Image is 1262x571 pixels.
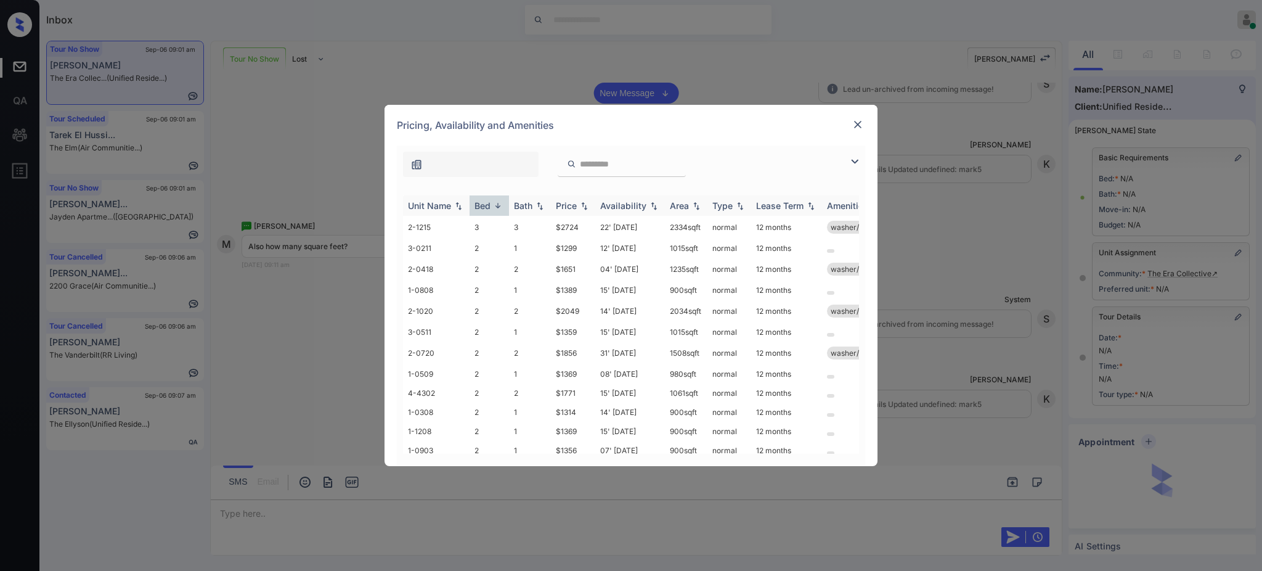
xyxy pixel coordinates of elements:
div: Pricing, Availability and Amenities [385,105,877,146]
td: 12 months [751,441,822,460]
td: normal [707,403,751,422]
td: 12 months [751,322,822,342]
td: 2034 sqft [665,300,707,322]
td: 1508 sqft [665,342,707,364]
td: 1 [509,364,551,384]
img: sorting [734,202,746,210]
td: 980 sqft [665,364,707,384]
td: 1 [509,239,551,258]
td: 15' [DATE] [595,322,665,342]
td: 1-0808 [403,281,470,300]
td: $1359 [551,322,595,342]
td: normal [707,258,751,281]
td: $1856 [551,342,595,364]
div: Type [712,200,733,211]
img: sorting [690,202,702,210]
td: 12 months [751,364,822,384]
img: sorting [534,202,546,210]
div: Unit Name [408,200,451,211]
img: icon-zuma [567,158,576,170]
td: 1015 sqft [665,239,707,258]
td: 2 [470,403,509,422]
img: sorting [452,202,465,210]
img: sorting [492,201,504,210]
td: 2-0418 [403,258,470,281]
td: 1 [509,441,551,460]
td: 1 [509,322,551,342]
td: 07' [DATE] [595,441,665,460]
td: $2724 [551,216,595,239]
td: 12 months [751,216,822,239]
div: Lease Term [756,200,804,211]
td: 2 [470,364,509,384]
td: 1-1208 [403,422,470,441]
td: $1314 [551,403,595,422]
td: 2-1020 [403,300,470,322]
td: 1235 sqft [665,258,707,281]
td: 3-0211 [403,239,470,258]
td: 2 [470,258,509,281]
td: 900 sqft [665,441,707,460]
img: sorting [805,202,817,210]
td: normal [707,216,751,239]
td: $1299 [551,239,595,258]
td: 3 [509,216,551,239]
td: $2049 [551,300,595,322]
td: 2 [470,300,509,322]
td: 3-0511 [403,322,470,342]
td: normal [707,422,751,441]
td: 04' [DATE] [595,258,665,281]
td: 2 [470,422,509,441]
td: 12' [DATE] [595,239,665,258]
td: 2 [470,239,509,258]
td: $1389 [551,281,595,300]
span: washer/dryer [831,223,878,232]
td: 900 sqft [665,281,707,300]
td: normal [707,300,751,322]
td: 2 [470,342,509,364]
td: 12 months [751,384,822,403]
td: 4-4302 [403,384,470,403]
img: icon-zuma [410,158,423,171]
div: Price [556,200,577,211]
span: washer/dryer [831,265,878,274]
td: $1651 [551,258,595,281]
td: 14' [DATE] [595,403,665,422]
td: 2 [509,342,551,364]
td: 1-0903 [403,441,470,460]
td: 12 months [751,342,822,364]
td: normal [707,239,751,258]
td: 15' [DATE] [595,384,665,403]
td: 2 [509,300,551,322]
td: 12 months [751,239,822,258]
td: $1356 [551,441,595,460]
td: 900 sqft [665,403,707,422]
td: 1061 sqft [665,384,707,403]
img: sorting [648,202,660,210]
td: 12 months [751,300,822,322]
td: 2 [509,384,551,403]
td: 1015 sqft [665,322,707,342]
td: 12 months [751,403,822,422]
img: close [852,118,864,131]
td: 2 [509,258,551,281]
td: 1-0308 [403,403,470,422]
td: 15' [DATE] [595,422,665,441]
td: 2 [470,441,509,460]
div: Bed [474,200,491,211]
td: 2 [470,322,509,342]
td: normal [707,384,751,403]
td: 2-1215 [403,216,470,239]
td: normal [707,322,751,342]
td: 12 months [751,422,822,441]
div: Bath [514,200,532,211]
td: 1 [509,422,551,441]
td: 2-0720 [403,342,470,364]
td: 12 months [751,258,822,281]
td: $1369 [551,364,595,384]
td: 1-0509 [403,364,470,384]
td: 900 sqft [665,422,707,441]
img: icon-zuma [847,154,862,169]
td: 31' [DATE] [595,342,665,364]
td: 12 months [751,281,822,300]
